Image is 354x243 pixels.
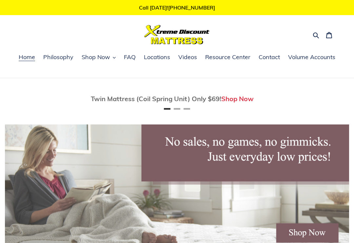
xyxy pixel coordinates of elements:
[82,53,110,61] span: Shop Now
[40,53,77,62] a: Philosophy
[285,53,339,62] a: Volume Accounts
[141,53,173,62] a: Locations
[255,53,283,62] a: Contact
[144,25,210,44] img: Xtreme Discount Mattress
[202,53,254,62] a: Resource Center
[124,53,136,61] span: FAQ
[174,108,180,110] button: Page 2
[288,53,335,61] span: Volume Accounts
[144,53,170,61] span: Locations
[19,53,35,61] span: Home
[178,53,197,61] span: Videos
[43,53,73,61] span: Philosophy
[164,108,170,110] button: Page 1
[184,108,190,110] button: Page 3
[221,95,254,103] a: Shop Now
[175,53,200,62] a: Videos
[91,95,221,103] span: Twin Mattress (Coil Spring Unit) Only $69!
[78,53,119,62] button: Shop Now
[259,53,280,61] span: Contact
[205,53,250,61] span: Resource Center
[168,4,215,11] a: [PHONE_NUMBER]
[121,53,139,62] a: FAQ
[15,53,38,62] a: Home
